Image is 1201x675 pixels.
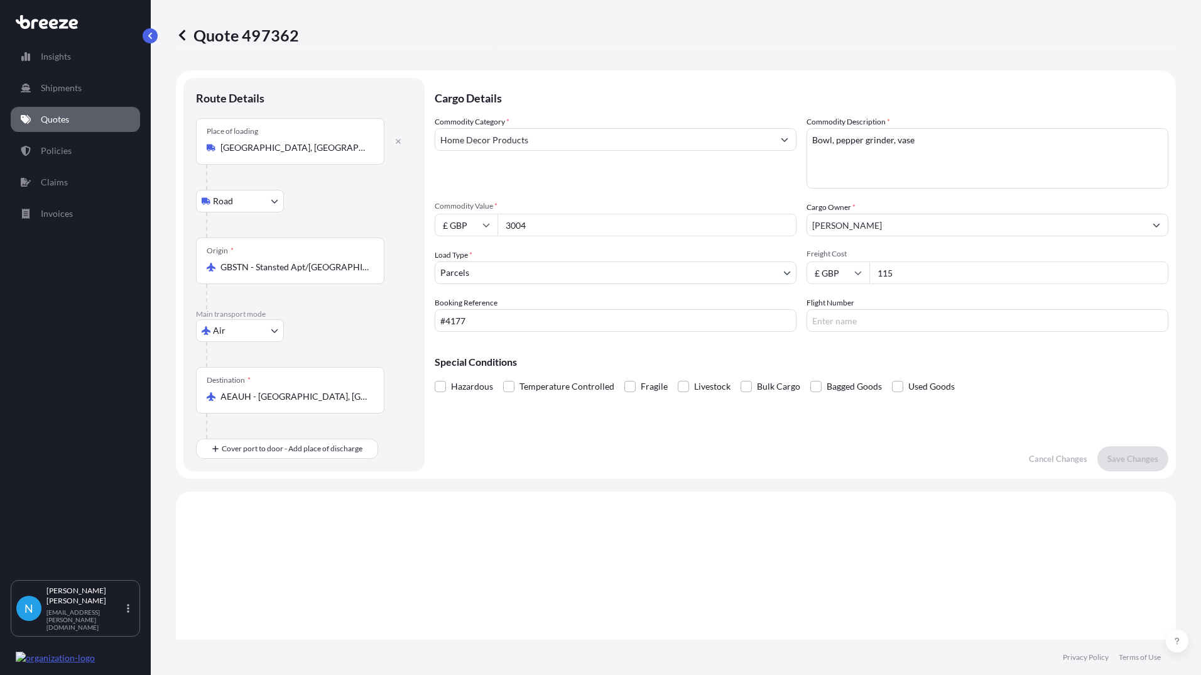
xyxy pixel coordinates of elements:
[1119,652,1161,662] a: Terms of Use
[11,138,140,163] a: Policies
[196,309,412,319] p: Main transport mode
[908,377,955,396] span: Used Goods
[213,195,233,207] span: Road
[176,25,299,45] p: Quote 497362
[207,126,258,136] div: Place of loading
[827,377,882,396] span: Bagged Goods
[435,128,773,151] input: Select a commodity type
[807,201,856,214] label: Cargo Owner
[497,214,796,236] input: Type amount
[435,297,497,309] label: Booking Reference
[220,390,369,403] input: Destination
[41,145,72,157] p: Policies
[11,75,140,101] a: Shipments
[435,357,1168,367] p: Special Conditions
[41,207,73,220] p: Invoices
[207,375,251,385] div: Destination
[435,249,472,261] span: Load Type
[435,201,796,211] span: Commodity Value
[519,377,614,396] span: Temperature Controlled
[1019,446,1097,471] button: Cancel Changes
[46,608,124,631] p: [EMAIL_ADDRESS][PERSON_NAME][DOMAIN_NAME]
[641,377,668,396] span: Fragile
[1145,214,1168,236] button: Show suggestions
[41,82,82,94] p: Shipments
[11,44,140,69] a: Insights
[222,442,362,455] span: Cover port to door - Add place of discharge
[435,78,1168,116] p: Cargo Details
[24,602,33,615] span: N
[1063,652,1109,662] a: Privacy Policy
[807,128,1168,189] textarea: Bowl, pepper grinder, vase
[41,113,69,126] p: Quotes
[1107,453,1158,465] p: Save Changes
[694,377,731,396] span: Livestock
[440,266,469,279] span: Parcels
[220,141,369,154] input: Place of loading
[1029,453,1087,465] p: Cancel Changes
[46,586,124,606] p: [PERSON_NAME] [PERSON_NAME]
[11,170,140,195] a: Claims
[11,107,140,132] a: Quotes
[807,309,1168,332] input: Enter name
[435,309,796,332] input: Your internal reference
[196,319,284,342] button: Select transport
[807,116,890,128] label: Commodity Description
[757,377,800,396] span: Bulk Cargo
[41,50,71,63] p: Insights
[807,249,1168,259] span: Freight Cost
[207,246,234,256] div: Origin
[435,116,509,128] label: Commodity Category
[16,652,95,664] img: organization-logo
[11,201,140,226] a: Invoices
[451,377,493,396] span: Hazardous
[196,91,264,106] p: Route Details
[196,439,378,459] button: Cover port to door - Add place of discharge
[435,261,796,284] button: Parcels
[220,261,369,273] input: Origin
[1097,446,1168,471] button: Save Changes
[807,214,1145,236] input: Full name
[213,324,226,337] span: Air
[773,128,796,151] button: Show suggestions
[41,176,68,189] p: Claims
[869,261,1168,284] input: Enter amount
[807,297,854,309] label: Flight Number
[196,190,284,212] button: Select transport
